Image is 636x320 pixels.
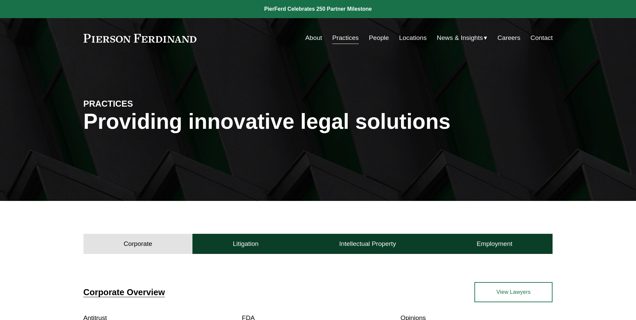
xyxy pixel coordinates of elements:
[437,32,483,44] span: News & Insights
[437,32,487,44] a: folder dropdown
[83,98,201,109] h4: PRACTICES
[339,240,396,248] h4: Intellectual Property
[332,32,359,44] a: Practices
[83,287,165,297] a: Corporate Overview
[498,32,520,44] a: Careers
[124,240,152,248] h4: Corporate
[530,32,553,44] a: Contact
[83,109,553,134] h1: Providing innovative legal solutions
[474,282,553,302] a: View Lawyers
[369,32,389,44] a: People
[477,240,513,248] h4: Employment
[399,32,426,44] a: Locations
[305,32,322,44] a: About
[233,240,258,248] h4: Litigation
